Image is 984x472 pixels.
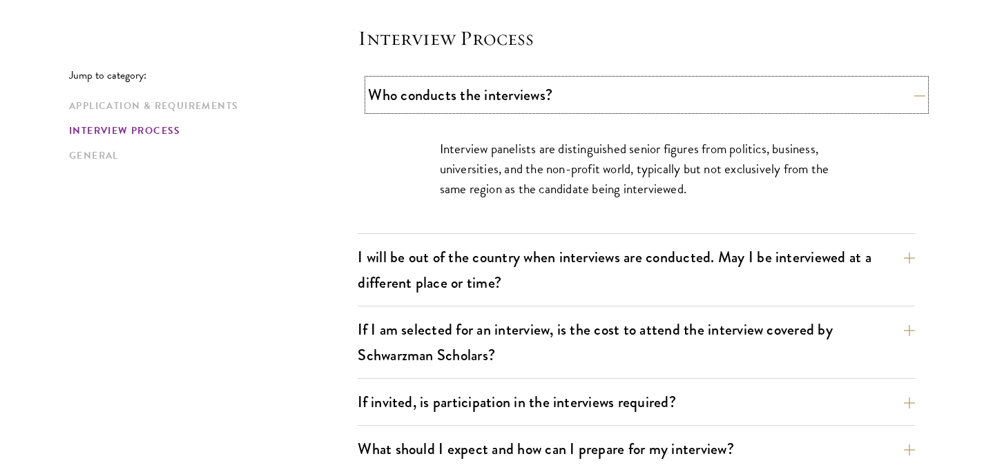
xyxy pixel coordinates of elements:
button: If invited, is participation in the interviews required? [358,386,915,417]
button: If I am selected for an interview, is the cost to attend the interview covered by Schwarzman Scho... [358,314,915,371]
a: Application & Requirements [69,99,349,113]
p: Jump to category: [69,69,358,81]
a: General [69,148,349,163]
h4: Interview Process [358,24,915,52]
a: Interview Process [69,124,349,138]
button: What should I expect and how can I prepare for my interview? [358,433,915,464]
button: I will be out of the country when interviews are conducted. May I be interviewed at a different p... [358,242,915,298]
button: Who conducts the interviews? [368,79,925,110]
p: Interview panelists are distinguished senior figures from politics, business, universities, and t... [440,139,833,199]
